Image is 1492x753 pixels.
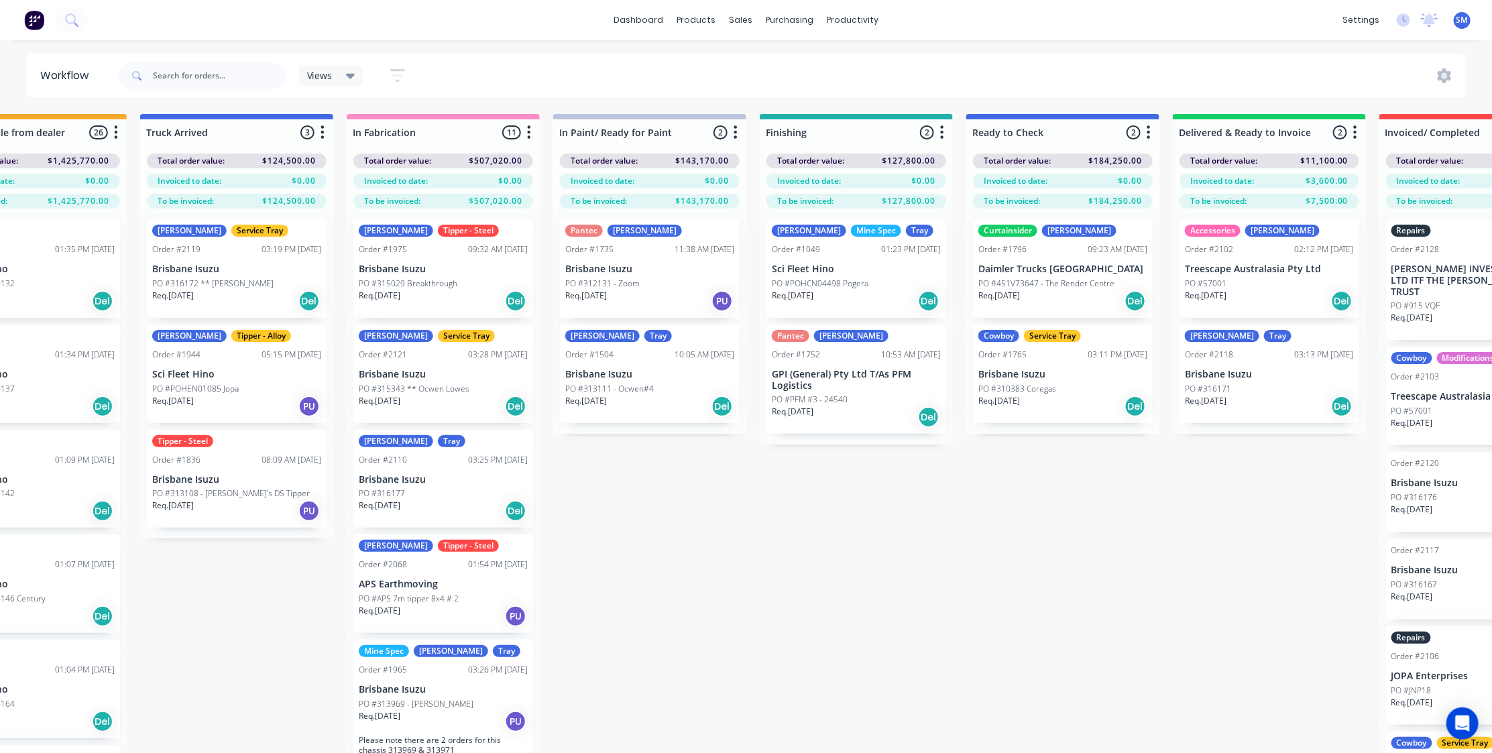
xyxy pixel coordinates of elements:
[505,500,526,522] div: Del
[231,225,288,237] div: Service Tray
[359,540,433,552] div: [PERSON_NAME]
[973,325,1153,423] div: CowboyService TrayOrder #176503:11 PM [DATE]Brisbane IsuzuPO #310383 CoregasReq.[DATE]Del
[1300,155,1348,167] span: $11,100.00
[1125,290,1146,312] div: Del
[359,454,407,466] div: Order #2110
[1185,330,1259,342] div: [PERSON_NAME]
[1264,330,1292,342] div: Tray
[40,68,95,84] div: Workflow
[608,225,682,237] div: [PERSON_NAME]
[359,243,407,255] div: Order #1975
[262,454,321,466] div: 08:09 AM [DATE]
[1331,290,1353,312] div: Del
[1331,396,1353,417] div: Del
[1185,395,1226,407] p: Req. [DATE]
[1088,349,1147,361] div: 03:11 PM [DATE]
[1391,352,1432,364] div: Cowboy
[152,243,200,255] div: Order #2119
[1391,371,1440,383] div: Order #2103
[359,383,469,395] p: PO #315343 ** Ocwen Lowes
[353,325,533,423] div: [PERSON_NAME]Service TrayOrder #212103:28 PM [DATE]Brisbane IsuzuPO #315343 ** Ocwen LowesReq.[DA...
[1245,225,1320,237] div: [PERSON_NAME]
[1180,325,1359,423] div: [PERSON_NAME]TrayOrder #211803:13 PM [DATE]Brisbane IsuzuPO #316171Req.[DATE]Del
[359,593,459,605] p: PO #APS 7m tipper 8x4 # 2
[158,175,221,187] span: Invoiced to date:
[359,710,400,722] p: Req. [DATE]
[55,559,115,571] div: 01:07 PM [DATE]
[1397,195,1453,207] span: To be invoiced:
[571,195,627,207] span: To be invoiced:
[1456,14,1469,26] span: SM
[772,394,848,406] p: PO #PFM #3 - 24540
[262,195,316,207] span: $124,500.00
[881,243,941,255] div: 01:23 PM [DATE]
[147,430,327,528] div: Tipper - SteelOrder #183608:09 AM [DATE]Brisbane IsuzuPO #313108 - [PERSON_NAME]'s DS TipperReq.[...
[498,175,522,187] span: $0.00
[92,500,113,522] div: Del
[1391,405,1433,417] p: PO #57001
[359,698,473,710] p: PO #313969 - [PERSON_NAME]
[85,175,109,187] span: $0.00
[772,278,868,290] p: PO #POHCN04498 Pogera
[152,395,194,407] p: Req. [DATE]
[262,155,316,167] span: $124,500.00
[359,225,433,237] div: [PERSON_NAME]
[359,579,528,590] p: APS Earthmoving
[359,369,528,380] p: Brisbane Isuzu
[978,278,1114,290] p: PO #451V73647 - The Render Centre
[438,225,499,237] div: Tipper - Steel
[1391,685,1432,697] p: PO #JNP18
[777,195,834,207] span: To be invoiced:
[147,325,327,423] div: [PERSON_NAME]Tipper - AlloyOrder #194405:15 PM [DATE]Sci Fleet HinoPO #POHEN01085 JopaReq.[DATE]PU
[565,330,640,342] div: [PERSON_NAME]
[231,330,291,342] div: Tipper - Alloy
[1391,591,1433,603] p: Req. [DATE]
[711,396,733,417] div: Del
[292,175,316,187] span: $0.00
[359,474,528,485] p: Brisbane Isuzu
[55,243,115,255] div: 01:35 PM [DATE]
[1391,417,1433,429] p: Req. [DATE]
[882,195,935,207] span: $127,800.00
[359,264,528,275] p: Brisbane Isuzu
[298,500,320,522] div: PU
[152,454,200,466] div: Order #1836
[359,645,409,657] div: Mine Spec
[262,243,321,255] div: 03:19 PM [DATE]
[565,383,654,395] p: PO #313111 - Ocwen#4
[359,435,433,447] div: [PERSON_NAME]
[359,330,433,342] div: [PERSON_NAME]
[1391,300,1440,312] p: PO #915 VQF
[469,155,522,167] span: $507,020.00
[1180,219,1359,318] div: Accessories[PERSON_NAME]Order #210202:12 PM [DATE]Treescape Australasia Pty LtdPO #57001Req.[DATE...
[468,454,528,466] div: 03:25 PM [DATE]
[468,664,528,676] div: 03:26 PM [DATE]
[92,396,113,417] div: Del
[1294,349,1354,361] div: 03:13 PM [DATE]
[1185,243,1233,255] div: Order #2102
[1391,457,1440,469] div: Order #2120
[1391,697,1433,709] p: Req. [DATE]
[359,500,400,512] p: Req. [DATE]
[766,325,946,435] div: Pantec[PERSON_NAME]Order #175210:53 AM [DATE]GPI (General) Pty Ltd T/As PFM LogisticsPO #PFM #3 -...
[438,435,465,447] div: Tray
[772,264,941,275] p: Sci Fleet Hino
[881,349,941,361] div: 10:53 AM [DATE]
[1294,243,1354,255] div: 02:12 PM [DATE]
[359,559,407,571] div: Order #2068
[772,349,820,361] div: Order #1752
[469,195,522,207] span: $507,020.00
[882,155,935,167] span: $127,800.00
[978,369,1147,380] p: Brisbane Isuzu
[152,290,194,302] p: Req. [DATE]
[644,330,672,342] div: Tray
[48,155,109,167] span: $1,425,770.00
[147,219,327,318] div: [PERSON_NAME]Service TrayOrder #211903:19 PM [DATE]Brisbane IsuzuPO #316172 ** [PERSON_NAME]Req.[...
[505,396,526,417] div: Del
[565,264,734,275] p: Brisbane Isuzu
[772,330,809,342] div: Pantec
[565,290,607,302] p: Req. [DATE]
[1125,396,1146,417] div: Del
[55,349,115,361] div: 01:34 PM [DATE]
[565,395,607,407] p: Req. [DATE]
